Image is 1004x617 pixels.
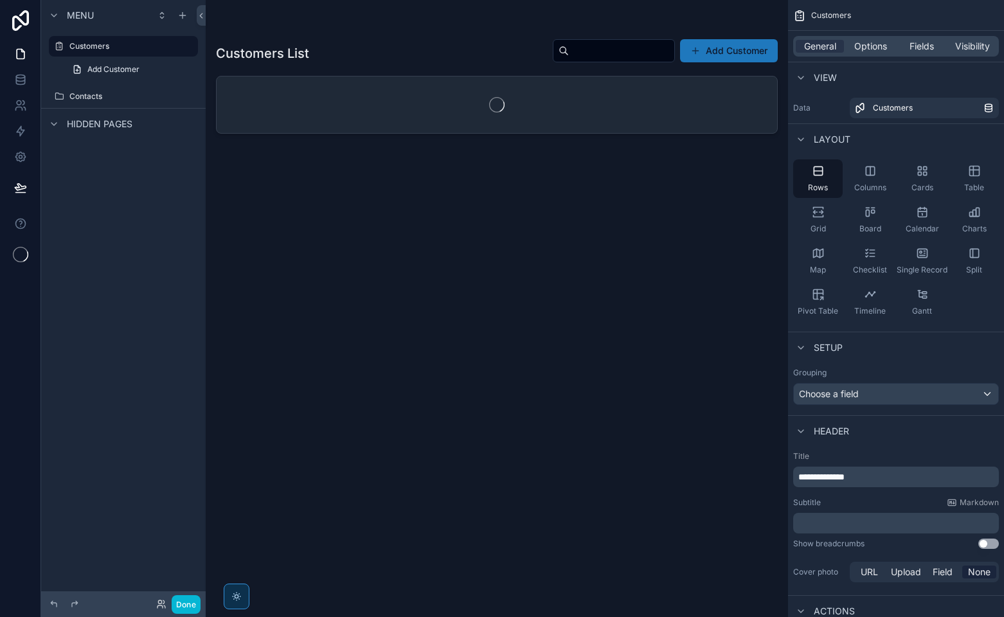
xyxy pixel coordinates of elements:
[793,368,827,378] label: Grouping
[964,183,984,193] span: Table
[69,41,190,51] label: Customers
[955,40,990,53] span: Visibility
[804,40,836,53] span: General
[897,265,947,275] span: Single Record
[850,98,999,118] a: Customers
[64,59,198,80] a: Add Customer
[966,265,982,275] span: Split
[67,9,94,22] span: Menu
[814,133,850,146] span: Layout
[861,566,878,578] span: URL
[793,451,999,461] label: Title
[854,183,886,193] span: Columns
[814,341,843,354] span: Setup
[910,40,934,53] span: Fields
[949,201,999,239] button: Charts
[933,566,953,578] span: Field
[67,118,132,130] span: Hidden pages
[854,306,886,316] span: Timeline
[793,513,999,533] div: scrollable content
[906,224,939,234] span: Calendar
[897,201,947,239] button: Calendar
[793,567,845,577] label: Cover photo
[810,265,826,275] span: Map
[793,201,843,239] button: Grid
[793,467,999,487] div: scrollable content
[897,159,947,198] button: Cards
[859,224,881,234] span: Board
[873,103,913,113] span: Customers
[897,242,947,280] button: Single Record
[793,383,999,405] button: Choose a field
[793,103,845,113] label: Data
[853,265,887,275] span: Checklist
[811,10,851,21] span: Customers
[808,183,828,193] span: Rows
[962,224,987,234] span: Charts
[947,497,999,508] a: Markdown
[793,539,865,549] div: Show breadcrumbs
[845,201,895,239] button: Board
[845,242,895,280] button: Checklist
[854,40,887,53] span: Options
[891,566,921,578] span: Upload
[845,283,895,321] button: Timeline
[69,91,195,102] label: Contacts
[968,566,991,578] span: None
[798,306,838,316] span: Pivot Table
[949,242,999,280] button: Split
[49,86,198,107] a: Contacts
[793,497,821,508] label: Subtitle
[845,159,895,198] button: Columns
[911,183,933,193] span: Cards
[811,224,826,234] span: Grid
[793,283,843,321] button: Pivot Table
[912,306,932,316] span: Gantt
[49,36,198,57] a: Customers
[897,283,947,321] button: Gantt
[172,595,201,614] button: Done
[87,64,139,75] span: Add Customer
[793,159,843,198] button: Rows
[960,497,999,508] span: Markdown
[814,71,837,84] span: View
[793,242,843,280] button: Map
[799,388,859,399] span: Choose a field
[814,425,849,438] span: Header
[949,159,999,198] button: Table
